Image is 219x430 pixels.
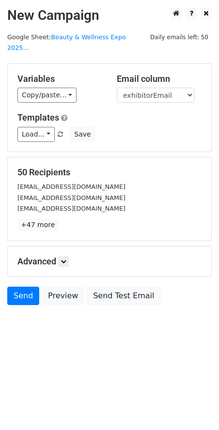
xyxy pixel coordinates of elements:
button: Save [70,127,95,142]
h5: 50 Recipients [17,167,202,178]
span: Daily emails left: 50 [147,32,212,43]
div: 聊天小组件 [171,384,219,430]
iframe: Chat Widget [171,384,219,430]
a: Templates [17,112,59,123]
a: Copy/paste... [17,88,77,103]
small: [EMAIL_ADDRESS][DOMAIN_NAME] [17,194,125,201]
h5: Email column [117,74,202,84]
a: Send Test Email [87,287,160,305]
a: Preview [42,287,84,305]
h2: New Campaign [7,7,212,24]
small: [EMAIL_ADDRESS][DOMAIN_NAME] [17,205,125,212]
a: Beauty & Wellness Expo 2025... [7,33,126,52]
small: [EMAIL_ADDRESS][DOMAIN_NAME] [17,183,125,190]
a: Load... [17,127,55,142]
a: Daily emails left: 50 [147,33,212,41]
small: Google Sheet: [7,33,126,52]
a: +47 more [17,219,58,231]
h5: Advanced [17,256,202,267]
a: Send [7,287,39,305]
h5: Variables [17,74,102,84]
